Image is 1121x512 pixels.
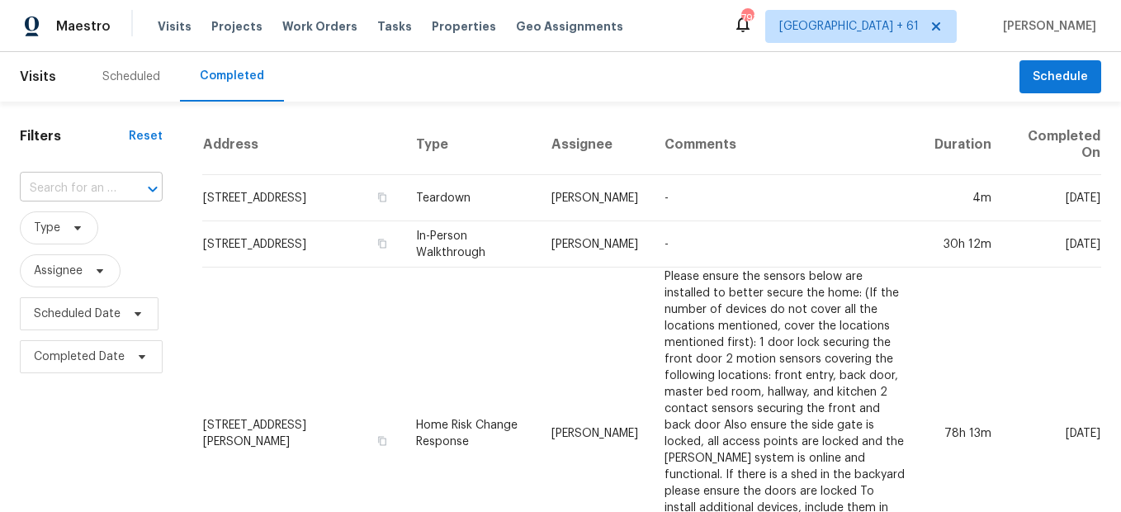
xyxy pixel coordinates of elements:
[1005,115,1101,175] th: Completed On
[921,221,1005,268] td: 30h 12m
[921,175,1005,221] td: 4m
[34,263,83,279] span: Assignee
[211,18,263,35] span: Projects
[377,21,412,32] span: Tasks
[56,18,111,35] span: Maestro
[375,434,390,448] button: Copy Address
[538,221,651,268] td: [PERSON_NAME]
[129,128,163,145] div: Reset
[403,115,538,175] th: Type
[202,221,403,268] td: [STREET_ADDRESS]
[741,10,753,26] div: 791
[34,220,60,236] span: Type
[20,176,116,201] input: Search for an address...
[651,221,921,268] td: -
[202,115,403,175] th: Address
[432,18,496,35] span: Properties
[538,175,651,221] td: [PERSON_NAME]
[651,115,921,175] th: Comments
[403,175,538,221] td: Teardown
[34,348,125,365] span: Completed Date
[996,18,1096,35] span: [PERSON_NAME]
[1005,221,1101,268] td: [DATE]
[375,190,390,205] button: Copy Address
[1019,60,1101,94] button: Schedule
[20,59,56,95] span: Visits
[20,128,129,145] h1: Filters
[202,175,403,221] td: [STREET_ADDRESS]
[375,236,390,251] button: Copy Address
[651,175,921,221] td: -
[921,115,1005,175] th: Duration
[538,115,651,175] th: Assignee
[158,18,192,35] span: Visits
[403,221,538,268] td: In-Person Walkthrough
[1033,67,1088,88] span: Schedule
[200,68,264,84] div: Completed
[1005,175,1101,221] td: [DATE]
[282,18,357,35] span: Work Orders
[779,18,919,35] span: [GEOGRAPHIC_DATA] + 61
[102,69,160,85] div: Scheduled
[141,178,164,201] button: Open
[516,18,623,35] span: Geo Assignments
[34,306,121,322] span: Scheduled Date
